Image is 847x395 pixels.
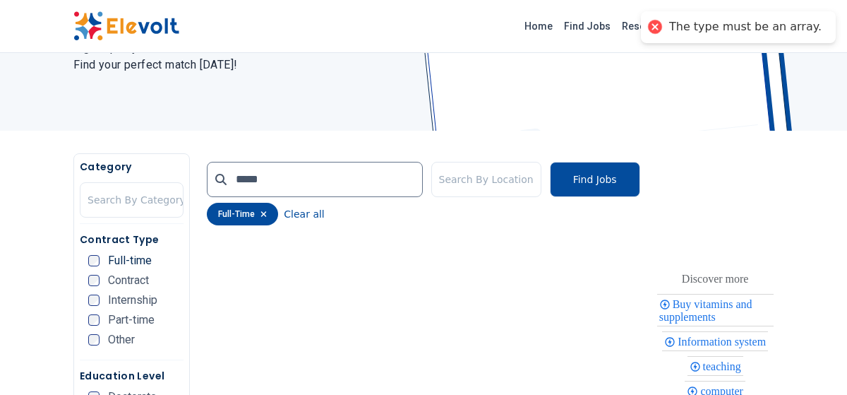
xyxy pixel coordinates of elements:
button: Clear all [284,203,324,225]
div: These are topics related to the article that might interest you [682,269,749,289]
h5: Education Level [80,369,184,383]
span: Internship [108,295,157,306]
input: Full-time [88,255,100,266]
img: Elevolt [73,11,179,41]
div: Information system [662,331,768,351]
input: Part-time [88,314,100,326]
iframe: Chat Widget [776,327,847,395]
span: Information system [678,336,770,348]
span: Part-time [108,314,155,326]
div: The type must be an array. [669,20,822,35]
input: Contract [88,275,100,286]
div: teaching [687,356,743,376]
h5: Contract Type [80,232,184,247]
input: Other [88,334,100,346]
span: teaching [703,360,745,372]
span: Full-time [108,255,152,266]
a: Resources [616,15,678,37]
button: Find Jobs [550,162,640,197]
div: Buy vitamins and supplements [657,294,774,326]
input: Internship [88,295,100,306]
a: Find Jobs [558,15,616,37]
div: full-time [207,203,278,225]
h5: Category [80,160,184,174]
span: Contract [108,275,149,286]
span: Other [108,334,135,346]
span: Buy vitamins and supplements [659,298,752,323]
a: Home [519,15,558,37]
